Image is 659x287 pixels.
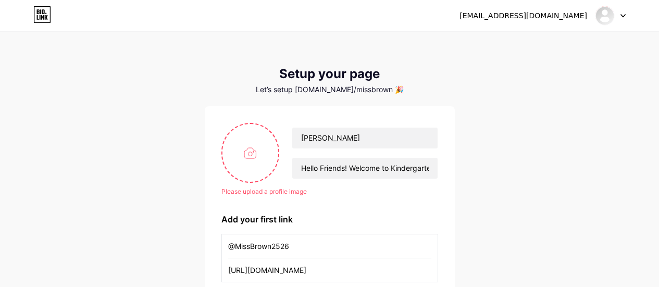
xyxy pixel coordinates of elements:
div: [EMAIL_ADDRESS][DOMAIN_NAME] [459,10,587,21]
div: Let’s setup [DOMAIN_NAME]/missbrown 🎉 [205,85,455,94]
input: URL (https://instagram.com/yourname) [228,258,431,282]
img: missbrown [595,6,615,26]
input: bio [292,158,437,179]
div: Setup your page [205,67,455,81]
div: Please upload a profile image [221,187,438,196]
div: Add your first link [221,213,438,226]
input: Your name [292,128,437,148]
input: Link name (My Instagram) [228,234,431,258]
